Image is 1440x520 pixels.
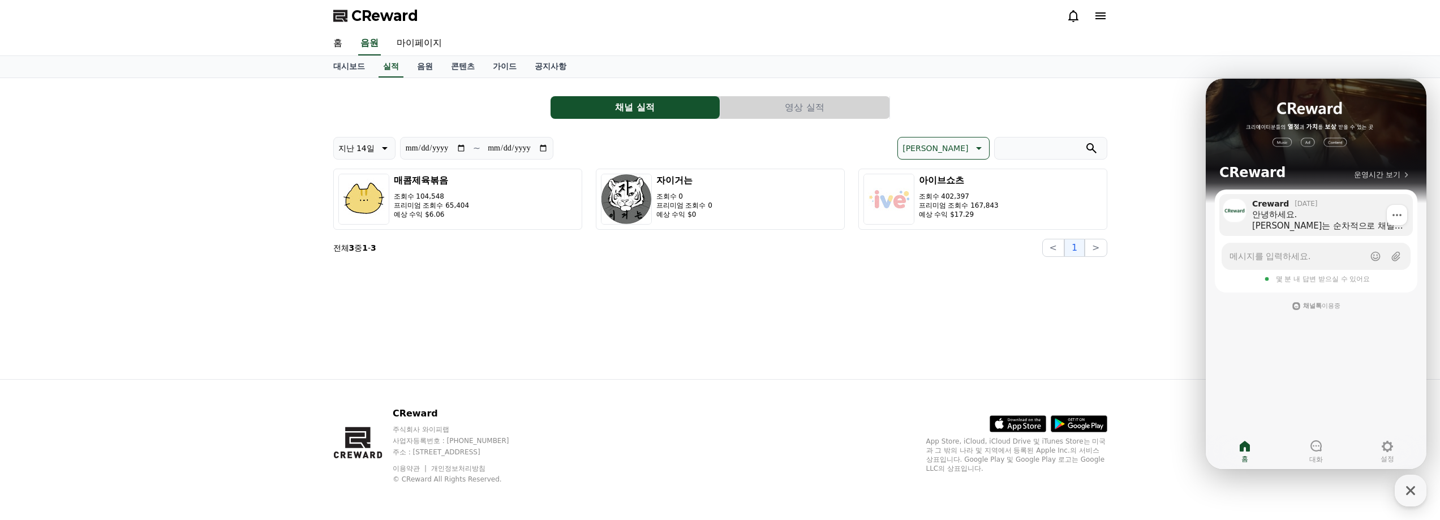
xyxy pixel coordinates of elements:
[394,201,470,210] p: 프리미엄 조회수 65,404
[919,201,999,210] p: 프리미엄 조회수 167,843
[1206,79,1426,469] iframe: Channel chat
[333,7,418,25] a: CReward
[926,437,1107,473] p: App Store, iCloud, iCloud Drive 및 iTunes Store는 미국과 그 밖의 나라 및 지역에서 등록된 Apple Inc.의 서비스 상표입니다. Goo...
[484,56,526,78] a: 가이드
[596,169,845,230] button: 자이거는 조회수 0 프리미엄 조회수 0 예상 수익 $0
[858,169,1107,230] button: 아이브쇼츠 조회수 402,397 프리미엄 조회수 167,843 예상 수익 $17.29
[393,425,531,434] p: 주식회사 와이피랩
[919,174,999,187] h3: 아이브쇼츠
[393,475,531,484] p: © CReward All Rights Reserved.
[551,96,720,119] button: 채널 실적
[394,210,470,219] p: 예상 수익 $6.06
[358,32,381,55] a: 음원
[333,137,396,160] button: 지난 14일
[1042,239,1064,257] button: <
[324,32,351,55] a: 홈
[388,32,451,55] a: 마이페이지
[371,243,376,252] strong: 3
[1085,239,1107,257] button: >
[333,169,582,230] button: 매콤제육볶음 조회수 104,548 프리미엄 조회수 65,404 예상 수익 $6.06
[333,242,376,253] p: 전체 중 -
[902,140,968,156] p: [PERSON_NAME]
[1064,239,1085,257] button: 1
[393,436,531,445] p: 사업자등록번호 : [PHONE_NUMBER]
[408,56,442,78] a: 음원
[394,192,470,201] p: 조회수 104,548
[720,96,889,119] button: 영상 실적
[393,448,531,457] p: 주소 : [STREET_ADDRESS]
[338,140,375,156] p: 지난 14일
[442,56,484,78] a: 콘텐츠
[526,56,575,78] a: 공지사항
[601,174,652,225] img: 자이거는
[351,7,418,25] span: CReward
[393,407,531,420] p: CReward
[349,243,355,252] strong: 3
[379,56,403,78] a: 실적
[473,141,480,155] p: ~
[656,210,712,219] p: 예상 수익 $0
[338,174,389,225] img: 매콤제육볶음
[656,174,712,187] h3: 자이거는
[394,174,470,187] h3: 매콤제육볶음
[863,174,914,225] img: 아이브쇼츠
[656,192,712,201] p: 조회수 0
[919,210,999,219] p: 예상 수익 $17.29
[919,192,999,201] p: 조회수 402,397
[324,56,374,78] a: 대시보드
[897,137,989,160] button: [PERSON_NAME]
[393,465,428,472] a: 이용약관
[431,465,485,472] a: 개인정보처리방침
[362,243,368,252] strong: 1
[656,201,712,210] p: 프리미엄 조회수 0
